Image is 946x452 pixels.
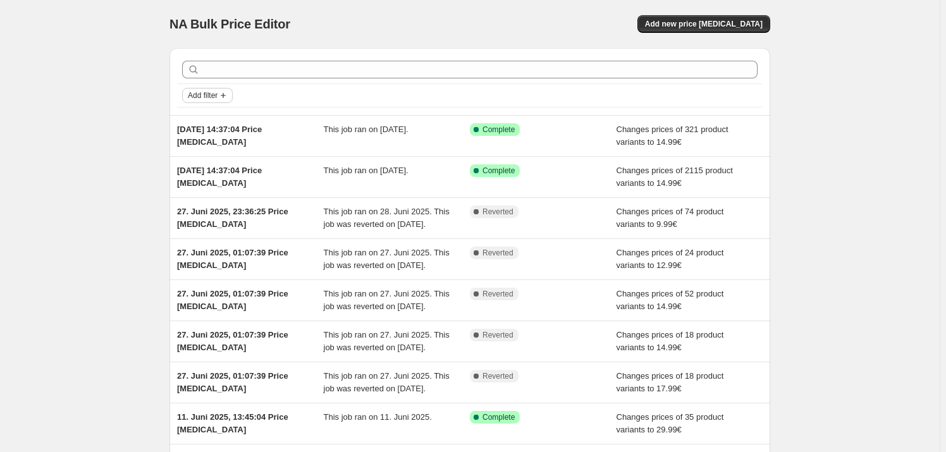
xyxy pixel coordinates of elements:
button: Add new price [MEDICAL_DATA] [637,15,770,33]
span: Changes prices of 35 product variants to 29.99€ [617,412,724,434]
span: Changes prices of 321 product variants to 14.99€ [617,125,728,147]
span: 27. Juni 2025, 01:07:39 Price [MEDICAL_DATA] [177,248,288,270]
span: Changes prices of 18 product variants to 14.99€ [617,330,724,352]
span: This job ran on 11. Juni 2025. [324,412,432,422]
button: Add filter [182,88,233,103]
span: This job ran on 27. Juni 2025. This job was reverted on [DATE]. [324,371,450,393]
span: This job ran on 27. Juni 2025. This job was reverted on [DATE]. [324,330,450,352]
span: Reverted [482,330,513,340]
span: Complete [482,412,515,422]
span: 27. Juni 2025, 01:07:39 Price [MEDICAL_DATA] [177,330,288,352]
span: Complete [482,166,515,176]
span: This job ran on 27. Juni 2025. This job was reverted on [DATE]. [324,248,450,270]
span: Changes prices of 52 product variants to 14.99€ [617,289,724,311]
span: [DATE] 14:37:04 Price [MEDICAL_DATA] [177,125,262,147]
span: 27. Juni 2025, 01:07:39 Price [MEDICAL_DATA] [177,289,288,311]
span: 27. Juni 2025, 01:07:39 Price [MEDICAL_DATA] [177,371,288,393]
span: Reverted [482,371,513,381]
span: Changes prices of 24 product variants to 12.99€ [617,248,724,270]
span: 11. Juni 2025, 13:45:04 Price [MEDICAL_DATA] [177,412,288,434]
span: Complete [482,125,515,135]
span: 27. Juni 2025, 23:36:25 Price [MEDICAL_DATA] [177,207,288,229]
span: Changes prices of 74 product variants to 9.99€ [617,207,724,229]
span: Add filter [188,90,218,101]
span: This job ran on 28. Juni 2025. This job was reverted on [DATE]. [324,207,450,229]
span: [DATE] 14:37:04 Price [MEDICAL_DATA] [177,166,262,188]
span: Add new price [MEDICAL_DATA] [645,19,763,29]
span: Changes prices of 18 product variants to 17.99€ [617,371,724,393]
span: This job ran on 27. Juni 2025. This job was reverted on [DATE]. [324,289,450,311]
span: Reverted [482,248,513,258]
span: This job ran on [DATE]. [324,125,408,134]
span: Reverted [482,289,513,299]
span: Changes prices of 2115 product variants to 14.99€ [617,166,733,188]
span: Reverted [482,207,513,217]
span: This job ran on [DATE]. [324,166,408,175]
span: NA Bulk Price Editor [169,17,290,31]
